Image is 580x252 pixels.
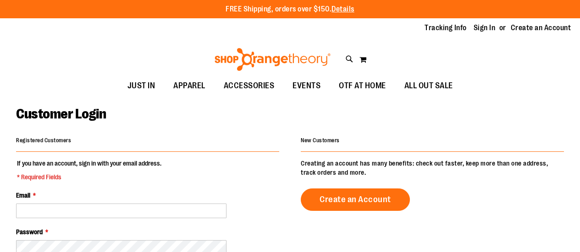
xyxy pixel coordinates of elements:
a: Create an Account [301,188,410,211]
img: Shop Orangetheory [213,48,332,71]
a: Details [331,5,354,13]
span: Email [16,192,30,199]
strong: Registered Customers [16,137,71,144]
p: FREE Shipping, orders over $150. [226,4,354,15]
legend: If you have an account, sign in with your email address. [16,159,162,182]
span: Create an Account [320,194,391,204]
a: Create an Account [511,23,571,33]
span: ALL OUT SALE [404,75,453,96]
a: Sign In [474,23,496,33]
a: Tracking Info [425,23,467,33]
span: Password [16,228,43,236]
p: Creating an account has many benefits: check out faster, keep more than one address, track orders... [301,159,564,177]
strong: New Customers [301,137,340,144]
span: Customer Login [16,106,106,122]
span: * Required Fields [17,172,161,182]
span: APPAREL [173,75,205,96]
span: EVENTS [293,75,320,96]
span: JUST IN [127,75,155,96]
span: OTF AT HOME [339,75,386,96]
span: ACCESSORIES [224,75,275,96]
